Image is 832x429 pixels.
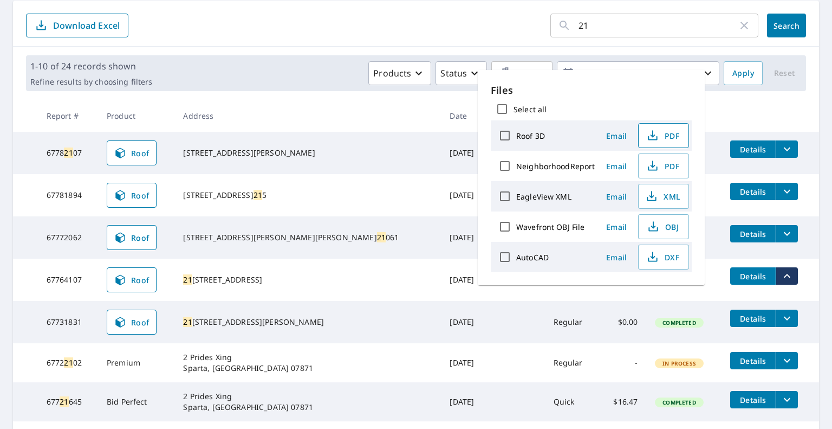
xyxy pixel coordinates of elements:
label: AutoCAD [516,252,549,262]
span: Email [603,252,629,262]
span: Completed [656,319,702,326]
div: 2 Prides Xing Sparta, [GEOGRAPHIC_DATA] 07871 [183,352,432,374]
p: Status [440,67,467,80]
button: filesDropdownBtn-67781894 [776,183,798,200]
span: XML [645,190,680,203]
button: detailsBtn-67764107 [730,267,776,285]
span: OBJ [645,220,680,233]
div: [STREET_ADDRESS] 5 [183,190,432,201]
span: Email [603,222,629,232]
button: filesDropdownBtn-67764107 [776,267,798,285]
button: PDF [638,123,689,148]
button: detailsBtn-67731831 [730,310,776,327]
button: detailsBtn-67781894 [730,183,776,200]
button: detailsBtn-67772062 [730,225,776,242]
td: $0.00 [599,301,646,343]
td: [DATE] [441,174,489,216]
button: detailsBtn-67782107 [730,140,776,158]
span: Roof [114,189,149,202]
span: DXF [645,251,680,264]
td: [DATE] [441,216,489,259]
mark: 21 [64,357,73,368]
th: Report # [38,100,98,132]
span: Roof [114,273,149,286]
p: Files [491,83,692,98]
th: Product [98,100,174,132]
span: Roof [114,316,149,329]
input: Address, Report #, Claim ID, etc. [578,10,738,41]
td: 67772062 [38,216,98,259]
button: detailsBtn-67722102 [730,352,776,369]
td: [DATE] [441,301,489,343]
button: Email [599,188,634,205]
div: [STREET_ADDRESS][PERSON_NAME][PERSON_NAME] 061 [183,232,432,243]
td: 6772 02 [38,343,98,382]
button: filesDropdownBtn-67782107 [776,140,798,158]
mark: 21 [183,317,192,327]
span: Email [603,191,629,202]
span: Orgs [496,67,532,80]
span: Roof [114,146,149,159]
span: Email [603,161,629,171]
td: - [599,343,646,382]
span: Details [737,187,769,197]
span: Details [737,229,769,239]
mark: 21 [64,148,73,158]
label: Roof 3D [516,131,545,141]
label: EagleView XML [516,191,571,202]
a: Roof [107,267,157,292]
label: Select all [513,104,547,114]
button: XML [638,184,689,209]
mark: 21 [377,232,386,242]
button: Status [435,61,487,85]
a: Roof [107,225,157,250]
span: Completed [656,399,702,406]
td: [DATE] [441,259,489,301]
mark: 21 [60,396,68,407]
button: filesDropdownBtn-67772062 [776,225,798,242]
p: 1-10 of 24 records shown [30,60,152,73]
td: 67764107 [38,259,98,301]
td: Regular [545,301,599,343]
span: Search [776,21,797,31]
mark: 21 [253,190,262,200]
button: DXF [638,245,689,270]
span: Details [737,356,769,366]
td: Quick [545,382,599,421]
button: filesDropdownBtn-67721645 [776,391,798,408]
span: Email [603,131,629,141]
td: 67781894 [38,174,98,216]
span: In Process [656,360,703,367]
span: Details [737,144,769,155]
span: Apply [732,67,754,80]
span: PDF [645,129,680,142]
td: Bid Perfect [98,382,174,421]
button: Orgs [491,61,552,85]
div: [STREET_ADDRESS] [183,274,432,285]
label: NeighborhoodReport [516,161,595,171]
div: [STREET_ADDRESS][PERSON_NAME] [183,148,432,158]
td: Premium [98,343,174,382]
span: Details [737,271,769,281]
button: Email [599,127,634,144]
button: Email [599,219,634,235]
p: Refine results by choosing filters [30,77,152,87]
button: Email [599,158,634,175]
th: Date [441,100,489,132]
span: PDF [645,159,680,172]
td: [DATE] [441,132,489,174]
div: 2 Prides Xing Sparta, [GEOGRAPHIC_DATA] 07871 [183,391,432,413]
button: Search [767,14,806,37]
td: Regular [545,343,599,382]
td: [DATE] [441,343,489,382]
button: Products [368,61,431,85]
td: $16.47 [599,382,646,421]
span: Details [737,395,769,405]
button: Apply [724,61,763,85]
button: Email [599,249,634,266]
label: Wavefront OBJ File [516,222,584,232]
button: Download Excel [26,14,128,37]
td: [DATE] [441,382,489,421]
button: detailsBtn-67721645 [730,391,776,408]
button: PDF [638,153,689,178]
